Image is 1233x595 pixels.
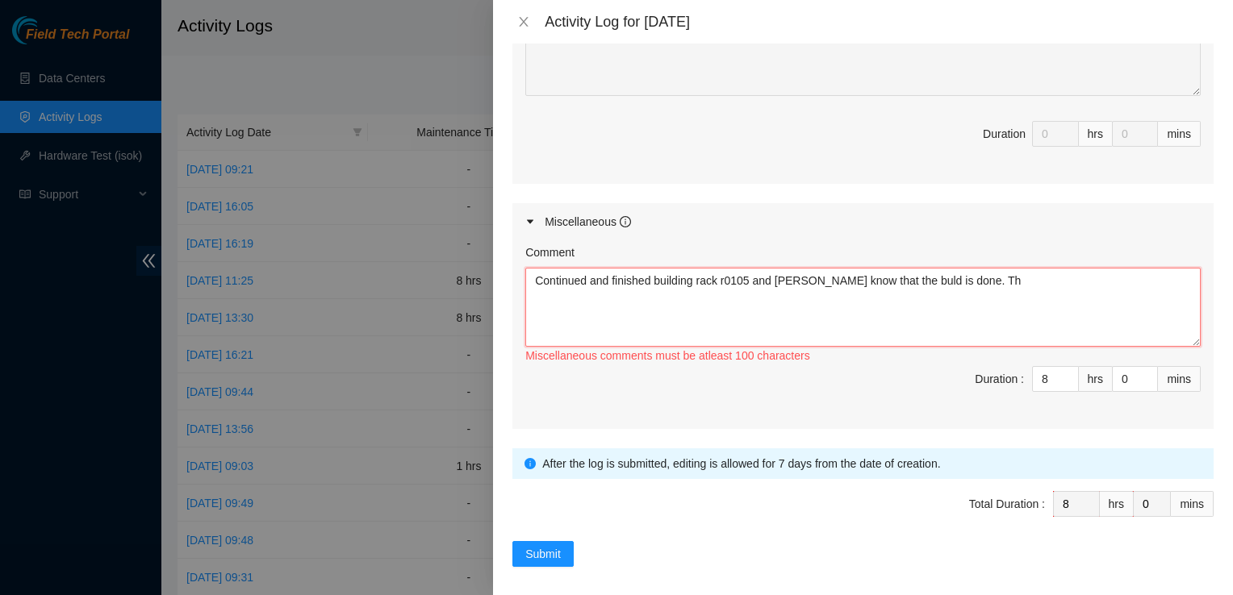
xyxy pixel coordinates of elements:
[517,15,530,28] span: close
[975,370,1024,388] div: Duration :
[545,213,631,231] div: Miscellaneous
[1171,491,1214,517] div: mins
[983,125,1026,143] div: Duration
[525,347,1201,364] div: Miscellaneous comments must be atleast 100 characters
[525,217,535,227] span: caret-right
[525,458,536,469] span: info-circle
[1079,121,1113,147] div: hrs
[542,455,1202,472] div: After the log is submitted, editing is allowed for 7 days from the date of creation.
[512,15,535,30] button: Close
[1158,121,1201,147] div: mins
[512,541,574,567] button: Submit
[1100,491,1134,517] div: hrs
[512,203,1214,240] div: Miscellaneous info-circle
[525,243,575,261] label: Comment
[969,495,1045,513] div: Total Duration :
[525,17,1201,96] textarea: Comment
[620,216,631,227] span: info-circle
[545,13,1214,31] div: Activity Log for [DATE]
[525,545,561,563] span: Submit
[525,268,1201,347] textarea: Comment
[1158,366,1201,392] div: mins
[1079,366,1113,392] div: hrs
